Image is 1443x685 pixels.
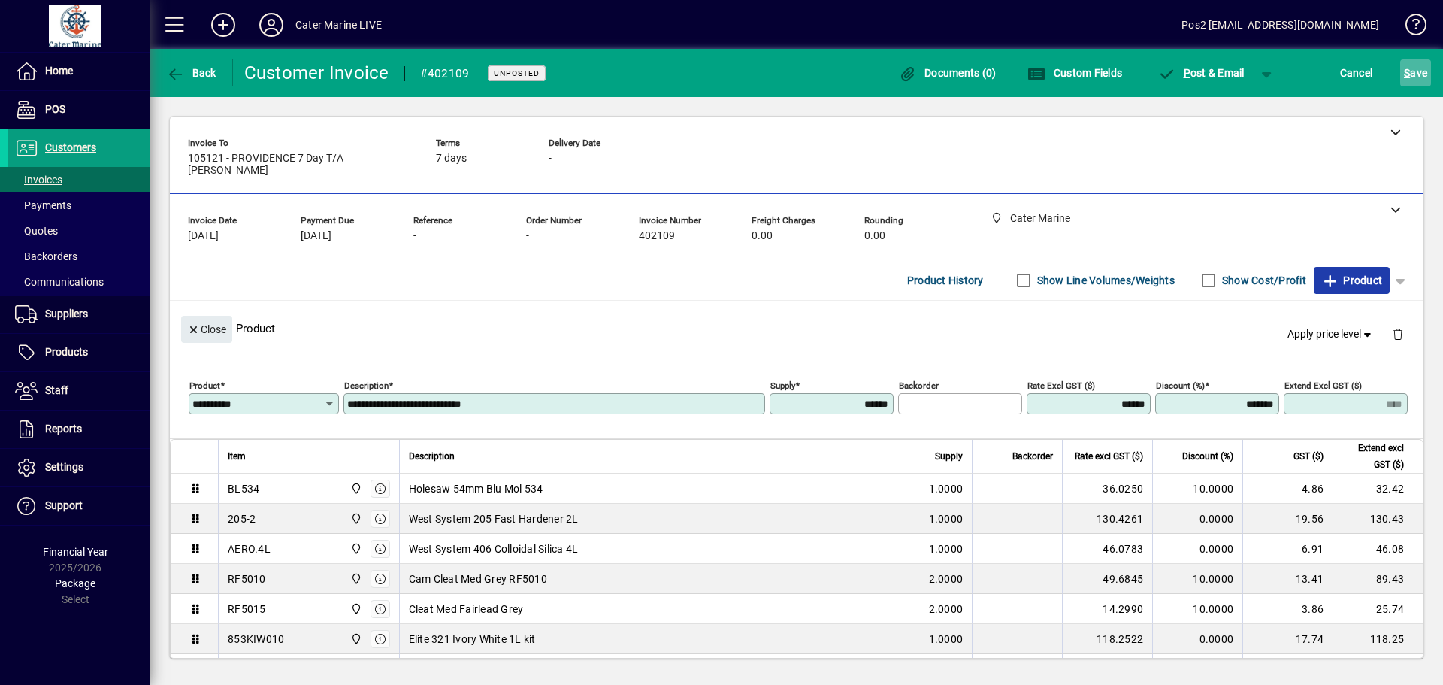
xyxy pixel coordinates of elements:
div: 46.0783 [1072,541,1143,556]
app-page-header-button: Close [177,322,236,335]
span: Cater Marine [346,541,364,557]
app-page-header-button: Delete [1380,327,1416,341]
span: Support [45,499,83,511]
button: Product History [901,267,990,294]
span: Supply [935,448,963,465]
span: Description [409,448,455,465]
span: West System 406 Colloidal Silica 4L [409,541,579,556]
span: 1.0000 [929,632,964,647]
span: Cam Cleat Med Grey RF5010 [409,571,547,586]
span: West System 205 Fast Hardener 2L [409,511,579,526]
a: Reports [8,411,150,448]
button: Back [162,59,220,86]
div: AERO.4L [228,541,271,556]
span: Home [45,65,73,77]
td: 3.86 [1242,594,1333,624]
span: Quotes [15,225,58,237]
a: Invoices [8,167,150,192]
span: Product History [907,268,984,292]
td: 7.17 [1242,654,1333,684]
span: 1.0000 [929,481,964,496]
div: 130.4261 [1072,511,1143,526]
a: Quotes [8,218,150,244]
span: [DATE] [301,230,331,242]
td: 10.0000 [1152,474,1242,504]
div: RF5015 [228,602,266,617]
div: Pos2 [EMAIL_ADDRESS][DOMAIN_NAME] [1181,13,1379,37]
span: S [1404,67,1410,79]
div: RF5010 [228,571,266,586]
a: Home [8,53,150,90]
span: Package [55,577,95,590]
a: Settings [8,449,150,486]
span: - [526,230,529,242]
a: Knowledge Base [1394,3,1424,52]
span: P [1184,67,1190,79]
button: Apply price level [1281,321,1381,348]
a: Support [8,487,150,525]
span: Product [1321,268,1382,292]
span: 105121 - PROVIDENCE 7 Day T/A [PERSON_NAME] [188,153,413,177]
span: - [413,230,416,242]
span: Elite 321 Ivory White 1L kit [409,632,536,647]
span: Documents (0) [899,67,997,79]
td: 4.86 [1242,474,1333,504]
button: Cancel [1336,59,1377,86]
span: Cancel [1340,61,1373,85]
span: 0.00 [752,230,773,242]
button: Product [1314,267,1390,294]
td: 0.0000 [1152,654,1242,684]
mat-label: Extend excl GST ($) [1284,380,1362,391]
button: Custom Fields [1024,59,1126,86]
div: 118.2522 [1072,632,1143,647]
span: 1.0000 [929,541,964,556]
span: Extend excl GST ($) [1342,440,1404,473]
span: ave [1404,61,1427,85]
td: 17.74 [1242,624,1333,654]
td: 130.43 [1333,504,1423,534]
div: #402109 [420,62,470,86]
div: Cater Marine LIVE [295,13,382,37]
span: Backorder [1012,448,1053,465]
span: GST ($) [1293,448,1324,465]
div: 36.0250 [1072,481,1143,496]
span: Staff [45,384,68,396]
button: Save [1400,59,1431,86]
span: [DATE] [188,230,219,242]
td: 19.56 [1242,504,1333,534]
span: 2.0000 [929,571,964,586]
mat-label: Product [189,380,220,391]
td: 10.0000 [1152,564,1242,594]
button: Post & Email [1150,59,1252,86]
span: Custom Fields [1027,67,1122,79]
span: Invoices [15,174,62,186]
div: Customer Invoice [244,61,389,85]
span: Back [166,67,216,79]
span: 1.0000 [929,511,964,526]
td: 6.91 [1242,534,1333,564]
button: Delete [1380,316,1416,352]
span: Backorders [15,250,77,262]
td: 13.41 [1242,564,1333,594]
span: Products [45,346,88,358]
span: 0.00 [864,230,885,242]
span: Unposted [494,68,540,78]
td: 10.0000 [1152,594,1242,624]
span: Rate excl GST ($) [1075,448,1143,465]
span: Item [228,448,246,465]
label: Show Cost/Profit [1219,273,1306,288]
mat-label: Backorder [899,380,939,391]
span: 7 days [436,153,467,165]
span: Settings [45,461,83,473]
td: 89.43 [1333,564,1423,594]
span: Customers [45,141,96,153]
span: Cater Marine [346,511,364,527]
mat-label: Description [344,380,389,391]
a: Communications [8,269,150,295]
span: Cleat Med Fairlead Grey [409,602,524,617]
span: POS [45,103,65,115]
span: Cater Marine [346,601,364,617]
div: 14.2990 [1072,602,1143,617]
div: BL534 [228,481,259,496]
span: Cater Marine [346,480,364,497]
